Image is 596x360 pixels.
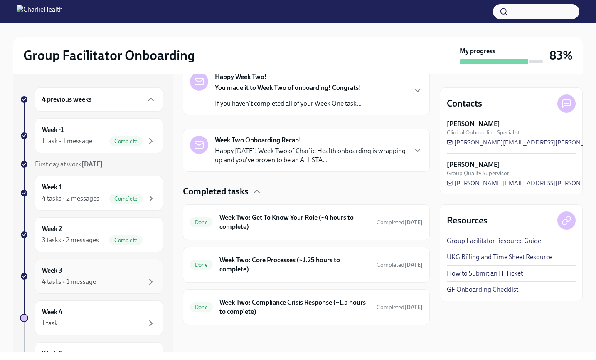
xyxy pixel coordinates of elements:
[183,185,430,198] div: Completed tasks
[447,285,518,294] a: GF Onboarding Checklist
[109,237,143,243] span: Complete
[42,95,91,104] h6: 4 previous weeks
[109,138,143,144] span: Complete
[42,277,96,286] div: 4 tasks • 1 message
[35,87,163,112] div: 4 previous weeks
[404,261,423,268] strong: [DATE]
[190,304,213,310] span: Done
[190,262,213,268] span: Done
[377,218,423,226] span: August 24th, 2025 19:02
[183,185,249,198] h4: Completed tasks
[219,213,370,231] h6: Week Two: Get To Know Your Role (~4 hours to complete)
[460,47,495,56] strong: My progress
[42,125,64,134] h6: Week -1
[42,266,62,275] h6: Week 3
[447,253,552,262] a: UKG Billing and Time Sheet Resource
[20,160,163,169] a: First day at work[DATE]
[377,304,423,311] span: Completed
[23,47,195,64] h2: Group Facilitator Onboarding
[42,137,92,146] div: 1 task • 1 message
[215,136,301,145] strong: Week Two Onboarding Recap!
[215,99,362,108] p: If you haven't completed all of your Week One task...
[42,349,62,358] h6: Week 5
[20,300,163,335] a: Week 41 task
[447,214,488,227] h4: Resources
[447,97,482,110] h4: Contacts
[404,219,423,226] strong: [DATE]
[190,219,213,226] span: Done
[219,298,370,316] h6: Week Two: Compliance Crisis Response (~1.5 hours to complete)
[447,169,509,177] span: Group Quality Supervisor
[20,259,163,294] a: Week 34 tasks • 1 message
[219,256,370,274] h6: Week Two: Core Processes (~1.25 hours to complete)
[109,196,143,202] span: Complete
[215,146,406,165] p: Happy [DATE]! Week Two of Charlie Health onboarding is wrapping up and you've proven to be an ALL...
[190,211,423,233] a: DoneWeek Two: Get To Know Your Role (~4 hours to complete)Completed[DATE]
[377,219,423,226] span: Completed
[215,84,361,92] strong: You made it to Week Two of onboarding! Congrats!
[447,129,520,137] span: Clinical Onboarding Specialist
[42,224,62,233] h6: Week 2
[81,160,103,168] strong: [DATE]
[215,72,267,82] strong: Happy Week Two!
[20,217,163,252] a: Week 23 tasks • 2 messagesComplete
[190,296,423,318] a: DoneWeek Two: Compliance Crisis Response (~1.5 hours to complete)Completed[DATE]
[190,254,423,276] a: DoneWeek Two: Core Processes (~1.25 hours to complete)Completed[DATE]
[42,194,99,203] div: 4 tasks • 2 messages
[404,304,423,311] strong: [DATE]
[20,176,163,211] a: Week 14 tasks • 2 messagesComplete
[20,118,163,153] a: Week -11 task • 1 messageComplete
[42,308,62,317] h6: Week 4
[35,160,103,168] span: First day at work
[377,303,423,311] span: August 24th, 2025 21:42
[549,48,573,63] h3: 83%
[447,236,541,246] a: Group Facilitator Resource Guide
[42,183,62,192] h6: Week 1
[17,5,63,18] img: CharlieHealth
[377,261,423,269] span: August 24th, 2025 21:12
[447,269,523,278] a: How to Submit an IT Ticket
[447,119,500,129] strong: [PERSON_NAME]
[42,236,99,245] div: 3 tasks • 2 messages
[447,160,500,169] strong: [PERSON_NAME]
[377,261,423,268] span: Completed
[42,319,58,328] div: 1 task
